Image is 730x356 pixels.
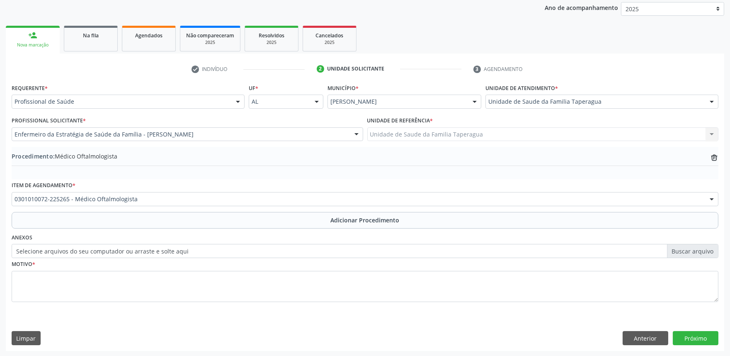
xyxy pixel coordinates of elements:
[330,98,464,106] span: [PERSON_NAME]
[12,152,117,161] span: Médico Oftalmologista
[15,98,228,106] span: Profissional de Saúde
[12,82,48,95] label: Requerente
[12,115,86,127] label: Profissional Solicitante
[309,39,350,46] div: 2025
[623,331,668,345] button: Anterior
[259,32,284,39] span: Resolvidos
[249,82,258,95] label: UF
[12,331,41,345] button: Limpar
[252,98,307,106] span: AL
[28,31,37,40] div: person_add
[331,216,400,224] span: Adicionar Procedimento
[186,39,234,46] div: 2025
[673,331,718,345] button: Próximo
[83,32,99,39] span: Na fila
[135,32,162,39] span: Agendados
[15,195,701,203] span: 0301010072-225265 - Médico Oftalmologista
[485,82,558,95] label: Unidade de atendimento
[327,82,359,95] label: Município
[15,130,346,139] span: Enfermeiro da Estratégia de Saúde da Família - [PERSON_NAME]
[12,258,35,271] label: Motivo
[545,2,618,12] p: Ano de acompanhamento
[12,212,718,229] button: Adicionar Procedimento
[488,98,701,106] span: Unidade de Saude da Familia Taperagua
[12,42,54,48] div: Nova marcação
[186,32,234,39] span: Não compareceram
[367,115,433,127] label: Unidade de referência
[327,65,384,73] div: Unidade solicitante
[12,152,55,160] span: Procedimento:
[317,65,324,73] div: 2
[316,32,344,39] span: Cancelados
[12,179,75,192] label: Item de agendamento
[251,39,292,46] div: 2025
[12,232,32,244] label: Anexos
